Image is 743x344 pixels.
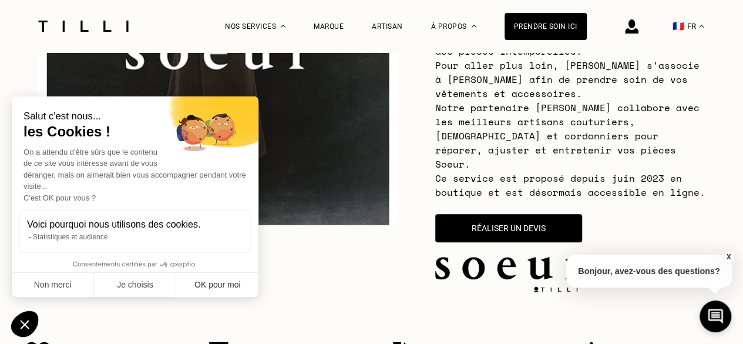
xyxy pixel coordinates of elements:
[529,286,582,292] img: logo Tilli
[435,214,582,242] button: Réaliser un devis
[34,21,133,32] img: Logo du service de couturière Tilli
[505,13,587,40] a: Prendre soin ici
[372,22,403,31] a: Artisan
[699,25,704,28] img: menu déroulant
[722,251,734,263] button: X
[435,30,705,199] span: Soeur défend une vision de mode durable avec des pièces intemporelles. Pour aller plus loin, [PER...
[673,21,684,32] span: 🇫🇷
[435,257,582,279] img: soeur.logo.png
[566,255,732,288] p: Bonjour, avez-vous des questions?
[314,22,344,31] a: Marque
[281,25,285,28] img: Menu déroulant
[625,19,638,34] img: icône connexion
[472,25,476,28] img: Menu déroulant à propos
